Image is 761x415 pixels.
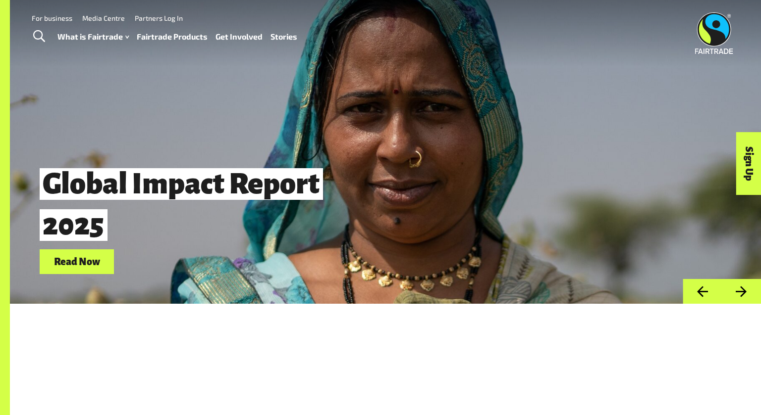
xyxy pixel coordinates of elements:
a: Read Now [40,249,114,275]
a: Toggle Search [27,24,51,49]
a: Partners Log In [135,14,183,22]
a: What is Fairtrade [57,30,129,44]
a: Get Involved [216,30,263,44]
button: Previous [683,279,722,304]
a: Fairtrade Products [137,30,208,44]
button: Next [722,279,761,304]
span: Global Impact Report 2025 [40,168,323,241]
a: For business [32,14,72,22]
img: Fairtrade Australia New Zealand logo [695,12,733,54]
a: Media Centre [82,14,125,22]
a: Stories [271,30,297,44]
